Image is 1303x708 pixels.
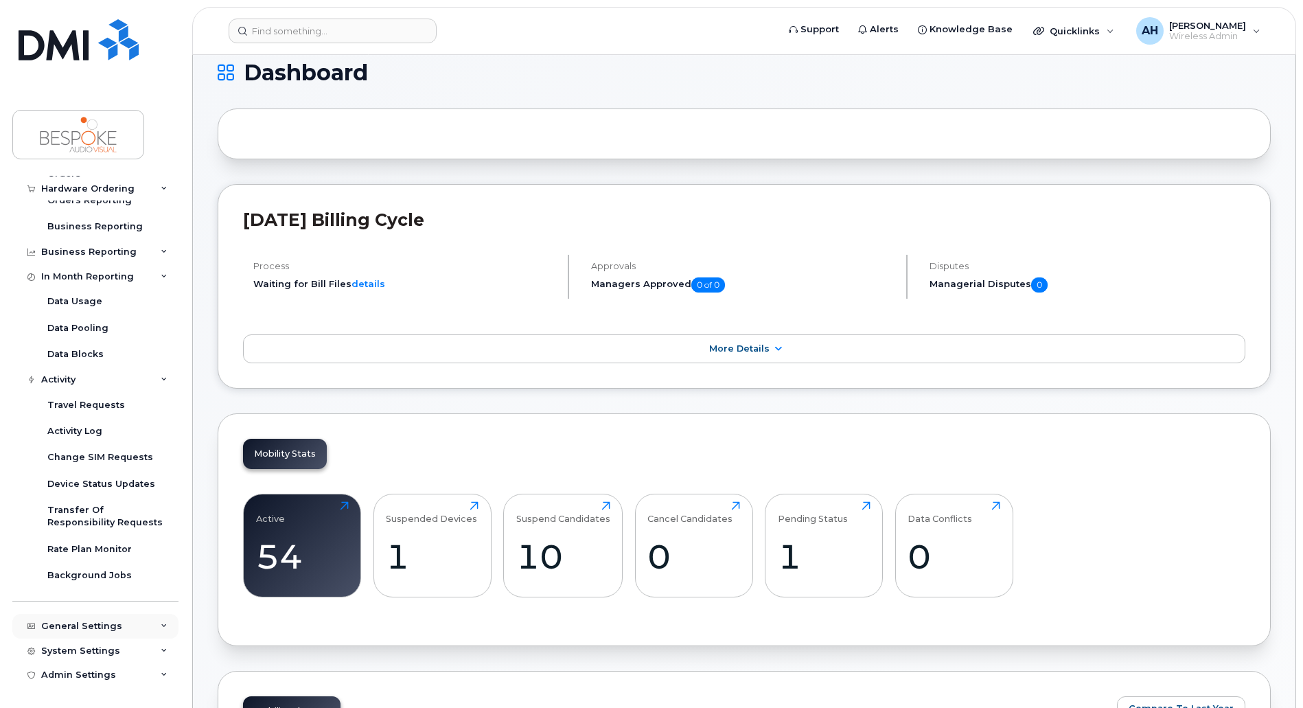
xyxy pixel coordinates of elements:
a: Active54 [256,501,349,589]
span: AH [1142,23,1158,39]
div: Pending Status [778,501,848,524]
a: details [351,278,385,289]
div: Data Conflicts [908,501,972,524]
div: 1 [386,536,478,577]
span: Wireless Admin [1169,31,1246,42]
input: Find something... [229,19,437,43]
a: Pending Status1 [778,501,870,589]
h4: Disputes [930,261,1245,271]
div: Andrew Hallam [1127,17,1270,45]
span: Dashboard [244,62,368,83]
div: Suspend Candidates [516,501,610,524]
div: Suspended Devices [386,501,477,524]
h2: [DATE] Billing Cycle [243,209,1245,230]
div: Cancel Candidates [647,501,733,524]
a: Cancel Candidates0 [647,501,740,589]
h5: Managers Approved [591,277,894,293]
div: 1 [778,536,870,577]
h4: Approvals [591,261,894,271]
div: 10 [516,536,610,577]
h5: Managerial Disputes [930,277,1245,293]
a: Suspend Candidates10 [516,501,610,589]
div: 54 [256,536,349,577]
a: Data Conflicts0 [908,501,1000,589]
span: 0 of 0 [691,277,725,293]
span: More Details [709,343,770,354]
li: Waiting for Bill Files [253,277,556,290]
div: Active [256,501,285,524]
span: 0 [1031,277,1048,293]
div: 0 [908,536,1000,577]
div: Quicklinks [1024,17,1124,45]
h4: Process [253,261,556,271]
div: 0 [647,536,740,577]
a: Suspended Devices1 [386,501,478,589]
